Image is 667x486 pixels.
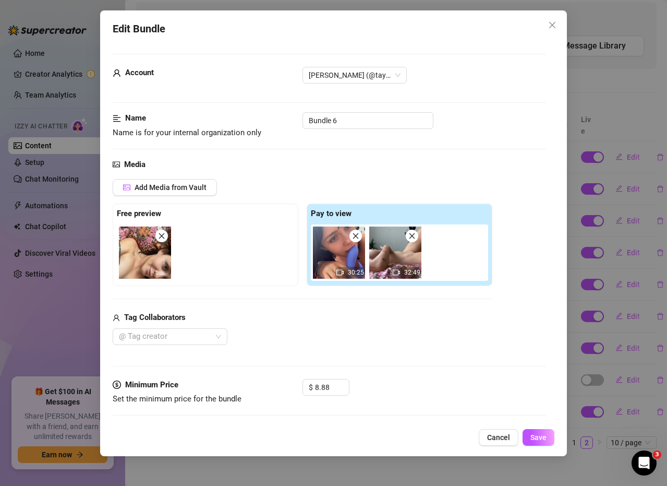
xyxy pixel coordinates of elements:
span: Add Media from Vault [135,183,207,192]
strong: Pay to view [311,209,351,218]
span: Name is for your internal organization only [113,128,261,137]
strong: Free preview [117,209,161,218]
div: 30:25 [313,227,365,279]
span: Save [530,433,547,442]
input: Enter a name [302,112,433,129]
span: close [548,21,556,29]
img: media [119,227,171,279]
button: Close [544,17,561,33]
strong: Media [124,160,145,169]
span: video-camera [393,269,400,276]
span: user [113,67,121,79]
strong: Tag Collaborators [124,313,186,322]
span: Set the minimum price for the bundle [113,394,241,404]
span: picture [123,184,130,191]
strong: Minimum Price [125,380,178,389]
span: close [158,232,165,240]
button: Save [523,429,554,446]
span: close [352,232,359,240]
span: dollar [113,379,121,392]
span: close [408,232,416,240]
span: 32:49 [404,269,420,276]
span: 3 [653,451,661,459]
div: 32:49 [369,227,421,279]
span: align-left [113,112,121,125]
img: media [313,227,365,279]
span: Edit Bundle [113,21,165,37]
strong: Account [125,68,154,77]
button: Cancel [479,429,518,446]
span: Tayla (@taylamay222) [309,67,401,83]
button: Add Media from Vault [113,179,217,196]
span: picture [113,159,120,171]
span: 30:25 [348,269,364,276]
img: media [369,227,421,279]
iframe: Intercom live chat [632,451,657,476]
span: Close [544,21,561,29]
span: user [113,312,120,324]
span: video-camera [336,269,344,276]
span: Cancel [487,433,510,442]
strong: Name [125,113,146,123]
